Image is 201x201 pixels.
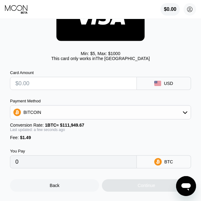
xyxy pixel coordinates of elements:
[176,176,196,196] iframe: Button to launch messaging window
[10,149,136,153] div: You Pay
[164,81,173,86] div: USD
[20,135,31,140] span: $1.49
[10,123,191,128] div: Conversion Rate:
[51,56,150,61] div: This card only works in The [GEOGRAPHIC_DATA]
[45,123,84,128] span: 1 BTC ≈ $111,949.67
[10,128,191,132] div: Last updated: a few seconds ago
[10,106,191,119] div: BITCOIN
[10,179,99,192] div: Back
[164,159,173,164] div: BTC
[10,70,136,75] div: Card Amount
[160,3,180,16] div: $0.00
[23,110,41,115] div: BITCOIN
[15,77,131,90] input: $0.00
[164,7,176,12] div: $0.00
[10,99,191,103] div: Payment Method
[10,135,191,140] div: Fee :
[81,51,120,56] div: Min: $ 5 , Max: $ 1000
[50,183,60,188] div: Back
